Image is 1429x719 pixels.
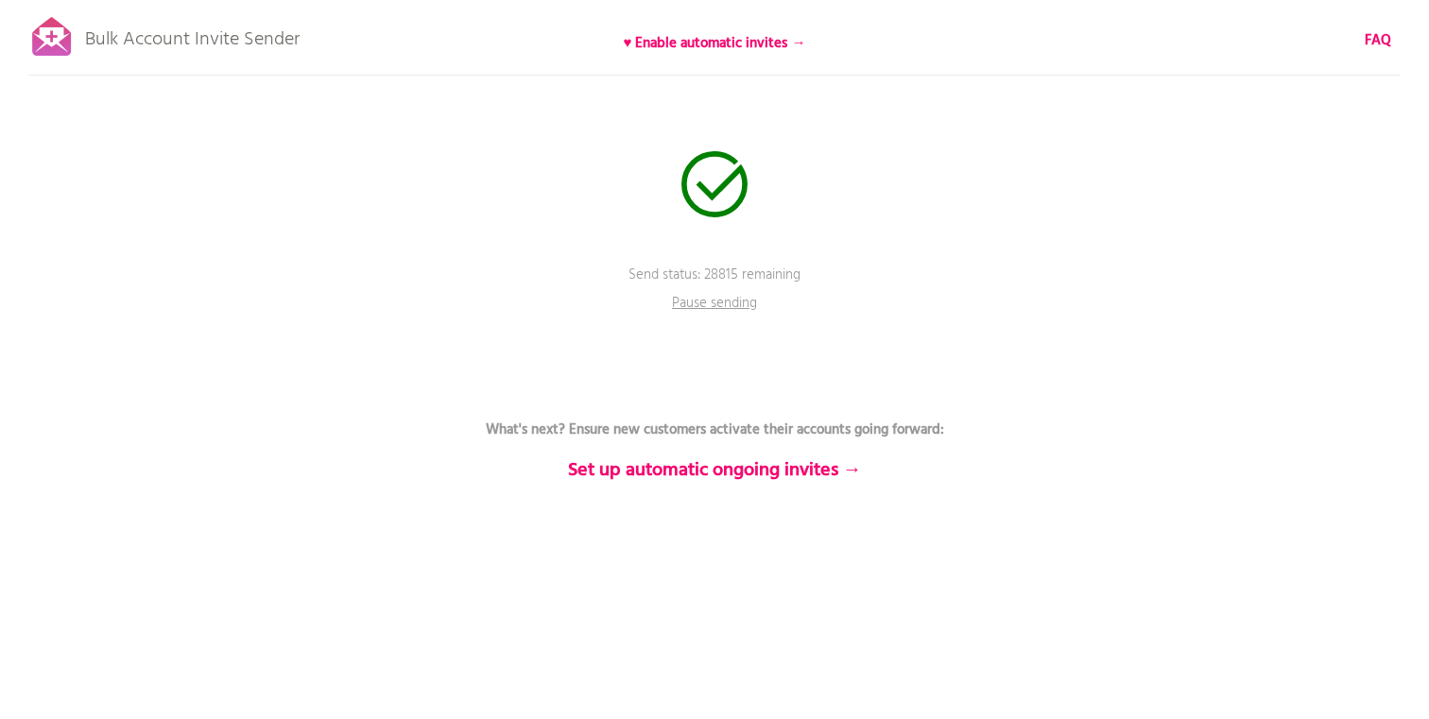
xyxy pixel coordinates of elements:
b: ♥ Enable automatic invites → [624,32,806,55]
p: Bulk Account Invite Sender [85,11,300,59]
a: FAQ [1365,30,1391,51]
p: Send status: 28815 remaining [431,265,998,312]
b: Set up automatic ongoing invites → [568,455,862,486]
b: FAQ [1365,29,1391,52]
b: What's next? Ensure new customers activate their accounts going forward: [486,419,944,441]
p: Pause sending [658,293,771,321]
